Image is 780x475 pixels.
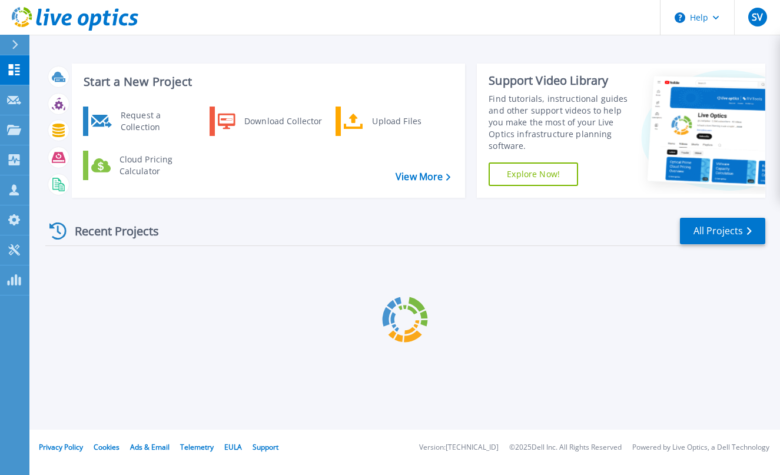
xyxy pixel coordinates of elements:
[509,444,622,451] li: © 2025 Dell Inc. All Rights Reserved
[45,217,175,245] div: Recent Projects
[419,444,499,451] li: Version: [TECHNICAL_ID]
[84,75,450,88] h3: Start a New Project
[94,442,120,452] a: Cookies
[210,107,330,136] a: Download Collector
[115,109,201,133] div: Request a Collection
[39,442,83,452] a: Privacy Policy
[336,107,456,136] a: Upload Files
[489,73,632,88] div: Support Video Library
[366,109,453,133] div: Upload Files
[83,107,204,136] a: Request a Collection
[238,109,327,133] div: Download Collector
[489,93,632,152] div: Find tutorials, instructional guides and other support videos to help you make the most of your L...
[396,171,450,182] a: View More
[632,444,769,451] li: Powered by Live Optics, a Dell Technology
[680,218,765,244] a: All Projects
[114,154,201,177] div: Cloud Pricing Calculator
[253,442,278,452] a: Support
[489,162,578,186] a: Explore Now!
[83,151,204,180] a: Cloud Pricing Calculator
[752,12,763,22] span: SV
[130,442,170,452] a: Ads & Email
[180,442,214,452] a: Telemetry
[224,442,242,452] a: EULA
